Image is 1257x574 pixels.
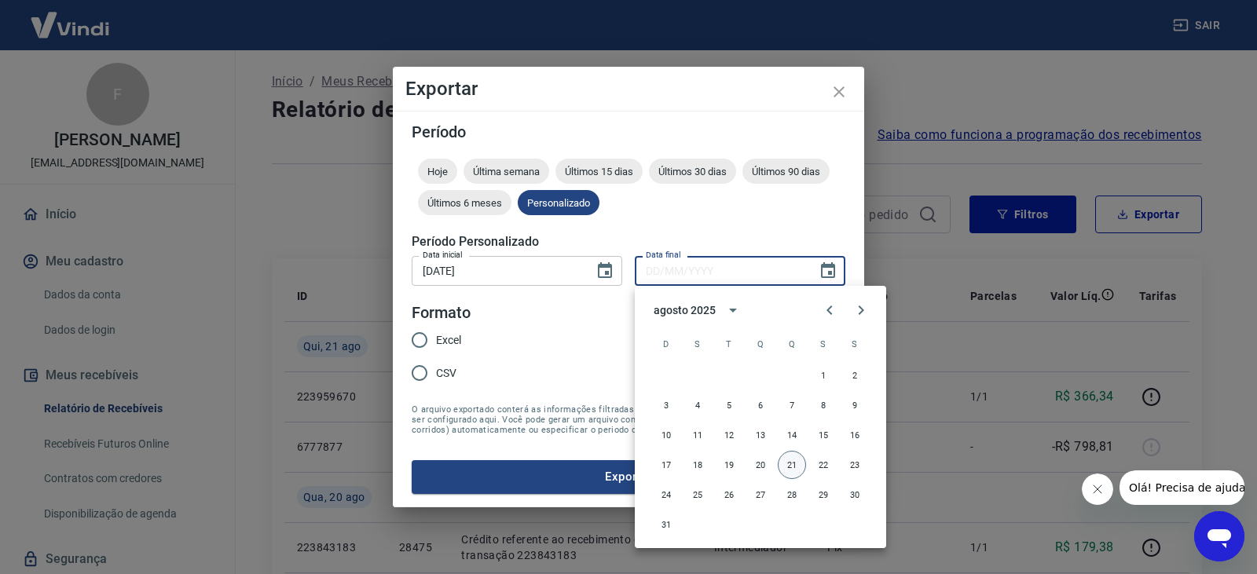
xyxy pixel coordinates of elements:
[405,79,852,98] h4: Exportar
[683,451,712,479] button: 18
[746,391,775,419] button: 6
[652,421,680,449] button: 10
[812,255,844,287] button: Choose date
[778,328,806,360] span: quinta-feira
[9,11,132,24] span: Olá! Precisa de ajuda?
[809,481,837,509] button: 29
[518,197,599,209] span: Personalizado
[778,481,806,509] button: 28
[1194,511,1244,561] iframe: Botão para abrir a janela de mensagens
[715,481,743,509] button: 26
[841,391,869,419] button: 9
[683,421,712,449] button: 11
[809,391,837,419] button: 8
[464,159,549,184] div: Última semana
[418,159,457,184] div: Hoje
[423,249,463,261] label: Data inicial
[1120,470,1244,505] iframe: Mensagem da empresa
[778,451,806,479] button: 21
[555,166,643,177] span: Últimos 15 dias
[746,328,775,360] span: quarta-feira
[412,460,845,493] button: Exportar
[436,332,461,349] span: Excel
[715,328,743,360] span: terça-feira
[518,190,599,215] div: Personalizado
[418,166,457,177] span: Hoje
[418,190,511,215] div: Últimos 6 meses
[464,166,549,177] span: Última semana
[778,391,806,419] button: 7
[652,391,680,419] button: 3
[1082,473,1113,505] iframe: Fechar mensagem
[809,421,837,449] button: 15
[845,294,877,326] button: Next month
[412,124,845,140] h5: Período
[412,404,845,435] span: O arquivo exportado conterá as informações filtradas na tela anterior com exceção do período que ...
[814,294,845,326] button: Previous month
[809,451,837,479] button: 22
[683,481,712,509] button: 25
[778,421,806,449] button: 14
[809,328,837,360] span: sexta-feira
[742,166,830,177] span: Últimos 90 dias
[720,297,746,324] button: calendar view is open, switch to year view
[654,302,715,319] div: agosto 2025
[683,391,712,419] button: 4
[436,365,456,382] span: CSV
[809,361,837,389] button: 1
[715,421,743,449] button: 12
[589,255,621,287] button: Choose date, selected date is 18 de ago de 2025
[746,481,775,509] button: 27
[555,159,643,184] div: Últimos 15 dias
[652,510,680,539] button: 31
[646,249,681,261] label: Data final
[652,481,680,509] button: 24
[412,256,583,285] input: DD/MM/YYYY
[652,451,680,479] button: 17
[412,234,845,250] h5: Período Personalizado
[635,256,806,285] input: DD/MM/YYYY
[418,197,511,209] span: Últimos 6 meses
[820,73,858,111] button: close
[841,328,869,360] span: sábado
[841,421,869,449] button: 16
[683,328,712,360] span: segunda-feira
[412,302,471,324] legend: Formato
[746,451,775,479] button: 20
[742,159,830,184] div: Últimos 90 dias
[715,391,743,419] button: 5
[652,328,680,360] span: domingo
[841,361,869,389] button: 2
[649,159,736,184] div: Últimos 30 dias
[841,451,869,479] button: 23
[649,166,736,177] span: Últimos 30 dias
[841,481,869,509] button: 30
[746,421,775,449] button: 13
[715,451,743,479] button: 19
